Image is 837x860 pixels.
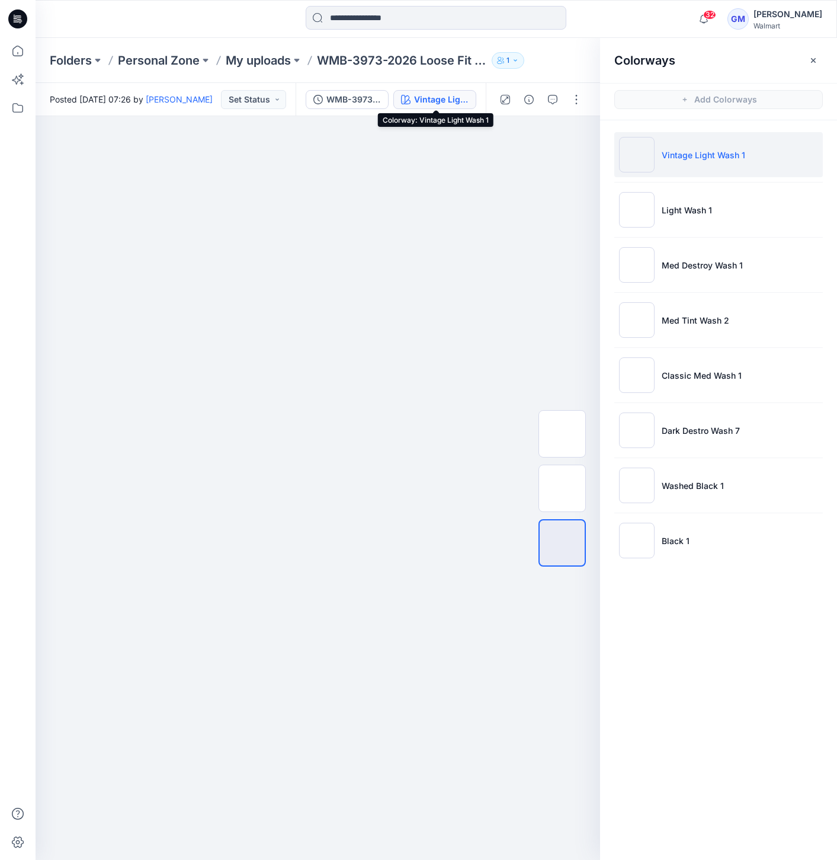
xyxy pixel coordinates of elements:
img: Vintage Light Wash 1 [619,137,655,172]
div: GM [727,8,749,30]
p: 1 [506,54,509,67]
div: WMB-3973-2026 Loose Fit Denim_Styling_Wash Tested [326,93,381,106]
span: 32 [703,10,716,20]
a: My uploads [226,52,291,69]
h2: Colorways [614,53,675,68]
div: Walmart [753,21,822,30]
button: Vintage Light Wash 1 [393,90,476,109]
a: [PERSON_NAME] [146,94,213,104]
img: Light Wash 1 [619,192,655,228]
p: WMB-3973-2026 Loose Fit Denim-Test [317,52,487,69]
p: Med Destroy Wash 1 [662,259,743,271]
a: Folders [50,52,92,69]
button: WMB-3973-2026 Loose Fit Denim_Styling_Wash Tested [306,90,389,109]
img: Black 1 [619,523,655,558]
p: Med Tint Wash 2 [662,314,729,327]
img: Washed Black 1 [619,468,655,503]
button: Details [519,90,538,109]
p: Vintage Light Wash 1 [662,149,745,161]
img: Classic Med Wash 1 [619,357,655,393]
p: Black 1 [662,535,690,547]
img: Dark Destro Wash 7 [619,413,655,448]
img: Med Tint Wash 2 [619,302,655,338]
p: Washed Black 1 [662,479,724,492]
img: Med Destroy Wash 1 [619,247,655,283]
span: Posted [DATE] 07:26 by [50,93,213,105]
div: [PERSON_NAME] [753,7,822,21]
div: Vintage Light Wash 1 [414,93,469,106]
p: Classic Med Wash 1 [662,369,742,382]
p: Light Wash 1 [662,204,712,216]
button: 1 [492,52,524,69]
a: Personal Zone [118,52,200,69]
p: Dark Destro Wash 7 [662,424,740,437]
